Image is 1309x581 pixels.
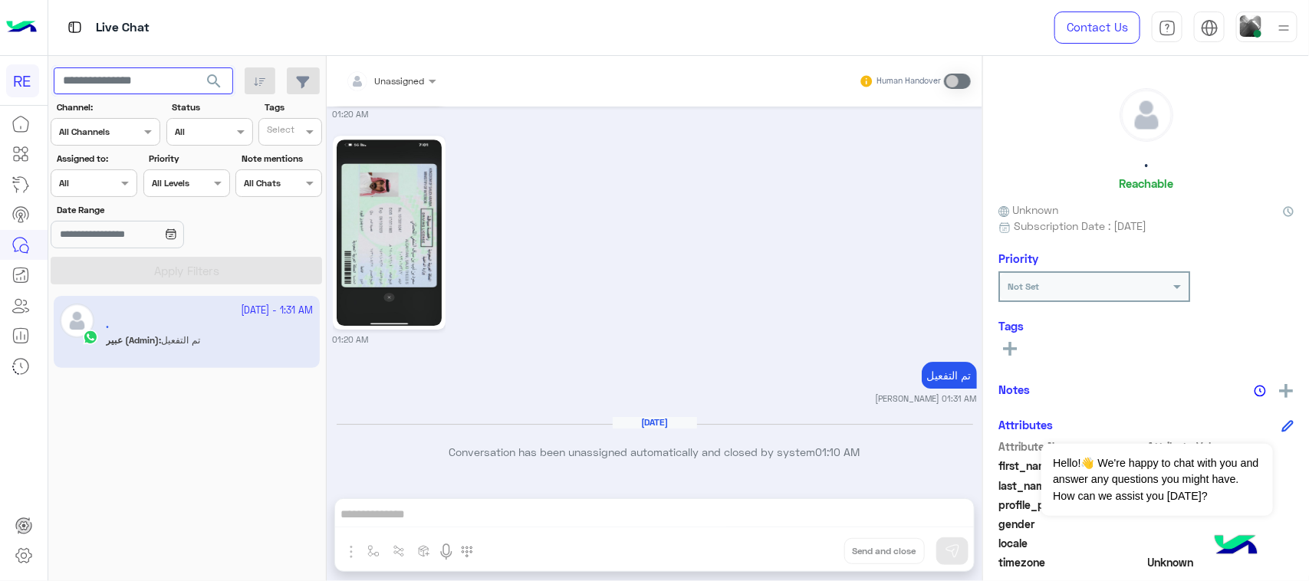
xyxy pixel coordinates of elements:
div: Select [265,123,294,140]
img: defaultAdmin.png [1120,89,1173,141]
div: RE [6,64,39,97]
span: last_name [998,478,1145,494]
p: Conversation has been unassigned automatically and closed by system [333,444,977,460]
label: Priority [149,152,228,166]
img: hulul-logo.png [1209,520,1263,573]
span: null [1148,535,1294,551]
label: Tags [265,100,321,114]
img: 1997091004122988.jpg [337,140,442,326]
span: Unknown [998,202,1058,218]
h5: . [1144,153,1148,171]
p: Live Chat [96,18,150,38]
h6: Reachable [1119,176,1173,190]
label: Channel: [57,100,159,114]
h6: [DATE] [613,417,697,428]
label: Status [172,100,251,114]
span: timezone [998,554,1145,570]
span: locale [998,535,1145,551]
label: Note mentions [242,152,321,166]
span: Attribute Name [998,438,1145,455]
span: null [1148,516,1294,532]
span: Subscription Date : [DATE] [1014,218,1146,234]
a: tab [1152,11,1182,44]
span: profile_pic [998,497,1145,513]
h6: Attributes [998,418,1053,432]
img: add [1279,384,1293,398]
h6: Tags [998,319,1294,333]
span: Hello!👋 We're happy to chat with you and answer any questions you might have. How can we assist y... [1041,444,1272,516]
b: Not Set [1008,281,1039,292]
button: search [196,67,233,100]
p: 15/1/2025, 1:31 AM [922,362,977,389]
a: Contact Us [1054,11,1140,44]
button: Send and close [844,538,925,564]
h6: Notes [998,382,1030,396]
img: userImage [1240,15,1261,37]
small: [PERSON_NAME] 01:31 AM [876,392,977,405]
span: first_name [998,458,1145,474]
img: Logo [6,11,37,44]
img: tab [1159,19,1176,37]
img: tab [65,18,84,37]
h6: Priority [998,251,1038,265]
img: notes [1254,385,1266,397]
button: Apply Filters [51,257,322,284]
img: tab [1201,19,1219,37]
label: Date Range [57,203,229,217]
span: search [205,72,223,90]
small: Human Handover [877,75,941,87]
img: profile [1274,18,1294,38]
span: 01:10 AM [816,445,860,458]
label: Assigned to: [57,152,136,166]
span: Unassigned [375,75,425,87]
small: 01:20 AM [333,108,369,120]
span: gender [998,516,1145,532]
span: Unknown [1148,554,1294,570]
small: 01:20 AM [333,333,369,346]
